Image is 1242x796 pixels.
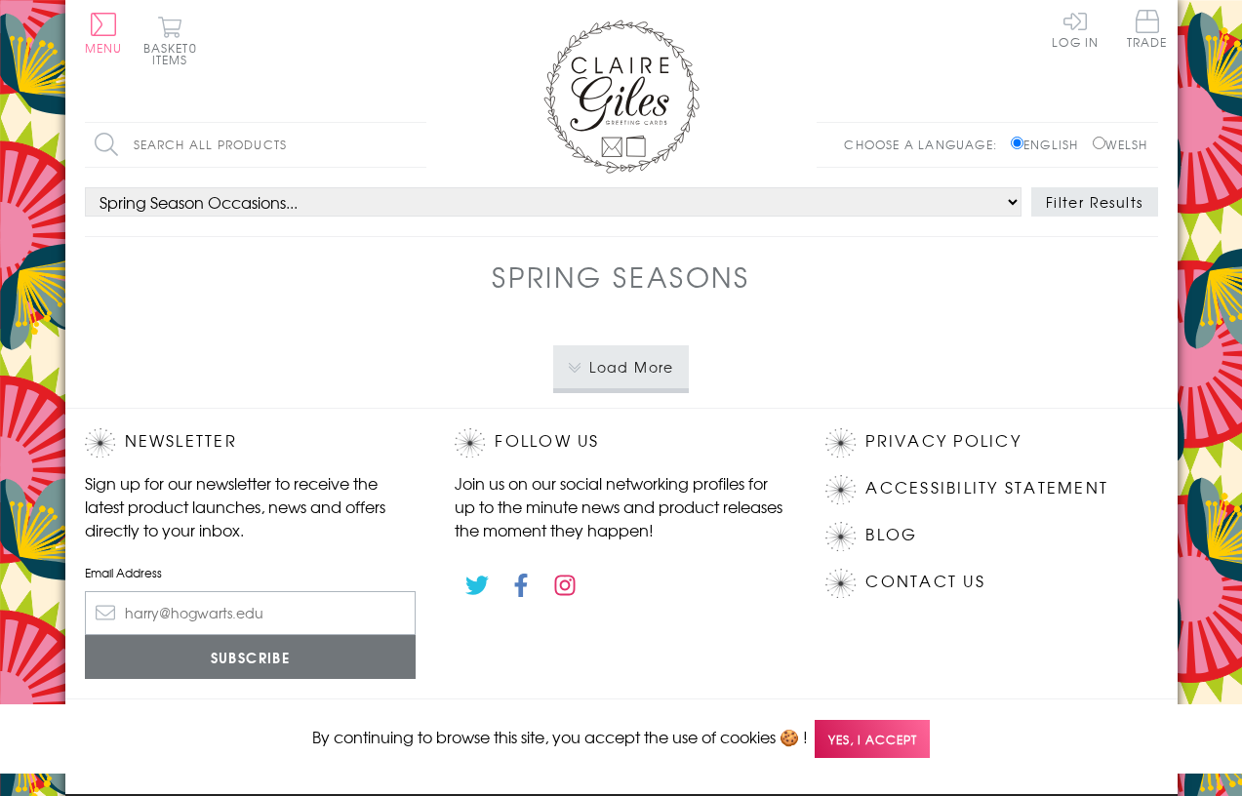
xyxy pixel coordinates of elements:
label: Email Address [85,564,417,581]
p: Sign up for our newsletter to receive the latest product launches, news and offers directly to yo... [85,471,417,541]
button: Menu [85,13,123,54]
a: Trade [1127,10,1168,52]
h2: Follow Us [455,428,786,458]
a: Blog [865,522,917,548]
h1: Spring Seasons [492,257,750,297]
img: Claire Giles Greetings Cards [543,20,700,174]
input: Search [407,123,426,167]
input: Subscribe [85,635,417,679]
button: Load More [553,345,689,388]
a: Contact Us [865,569,984,595]
a: Privacy Policy [865,428,1021,455]
input: Welsh [1093,137,1105,149]
span: 0 items [152,39,197,68]
p: Join us on our social networking profiles for up to the minute news and product releases the mome... [455,471,786,541]
h2: Newsletter [85,428,417,458]
span: Menu [85,39,123,57]
span: Trade [1127,10,1168,48]
button: Basket0 items [143,16,197,65]
a: Accessibility Statement [865,475,1108,501]
input: harry@hogwarts.edu [85,591,417,635]
label: Welsh [1093,136,1148,153]
a: Log In [1052,10,1099,48]
p: Choose a language: [844,136,1007,153]
button: Filter Results [1031,187,1158,217]
input: English [1011,137,1023,149]
label: English [1011,136,1088,153]
input: Search all products [85,123,426,167]
span: Yes, I accept [815,720,930,758]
